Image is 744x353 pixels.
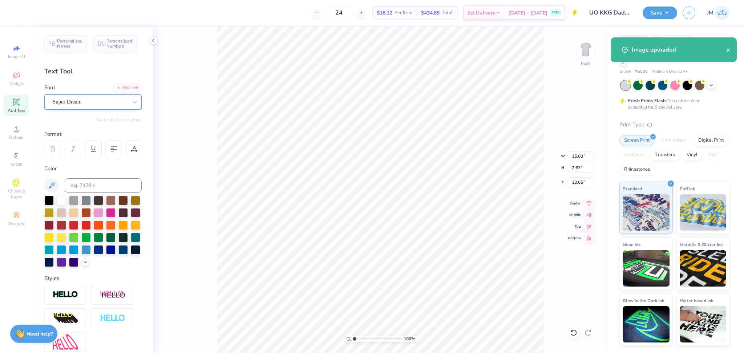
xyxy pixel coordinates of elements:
span: Center [568,201,581,206]
img: Standard [623,194,670,231]
img: Shadow [100,290,125,299]
img: Puff Ink [680,194,727,231]
div: Styles [44,274,142,283]
span: Minimum Order: 24 + [651,69,688,75]
span: Total [442,9,453,17]
img: Glow in the Dark Ink [623,306,670,342]
span: Puff Ink [680,185,695,192]
span: Gildan [619,69,631,75]
span: Bottom [568,236,581,241]
span: Personalized Names [57,38,83,49]
div: Screen Print [619,135,655,146]
span: $434.88 [421,9,440,17]
div: Add Font [113,84,142,92]
img: Negative Space [100,314,125,322]
input: e.g. 7428 c [65,178,142,193]
span: $18.12 [377,9,392,17]
span: FREE [552,10,559,15]
img: Back [578,42,593,57]
div: Back [581,60,590,67]
span: Est. Delivery [468,9,495,17]
span: Add Text [8,107,25,113]
div: Foil [704,150,721,161]
img: Water based Ink [680,306,727,342]
button: close [726,45,731,54]
div: Format [44,130,142,138]
span: Designs [8,81,24,86]
span: [DATE] - [DATE] [508,9,547,17]
div: Text Tool [44,66,142,76]
div: Vinyl [682,150,702,161]
div: Image uploaded [632,45,726,54]
div: Embroidery [657,135,691,146]
span: Glow in the Dark Ink [623,297,664,304]
div: Transfers [651,150,680,161]
span: Decorate [8,221,25,227]
button: Switch to Greek Letters [96,117,142,123]
strong: Fresh Prints Flash: [628,98,667,104]
span: Water based Ink [680,297,713,304]
div: Color [44,165,142,173]
input: Untitled Design [584,5,637,20]
span: Upload [9,134,24,140]
img: Free Distort [53,334,78,350]
span: Standard [623,185,642,192]
span: Personalized Numbers [106,38,132,49]
span: Image AI [8,54,25,60]
img: Neon Ink [623,250,670,287]
div: Rhinestones [619,164,655,175]
span: Clipart & logos [4,188,29,200]
img: Stroke [53,291,78,299]
span: Metallic & Glitter Ink [680,241,723,248]
div: This color can be expedited for 5 day delivery. [628,97,717,110]
span: Top [568,224,581,229]
img: Metallic & Glitter Ink [680,250,727,287]
input: – – [325,6,353,19]
div: Digital Print [694,135,729,146]
span: # G500 [635,69,648,75]
span: Neon Ink [623,241,640,248]
div: Print Type [619,121,729,129]
label: Font [44,84,55,92]
span: 100 % [404,336,415,342]
strong: Need help? [27,330,53,337]
img: 3d Illusion [53,313,78,324]
span: Per Item [395,9,412,17]
span: Greek [11,161,22,167]
div: Applique [619,150,648,161]
span: Middle [568,212,581,218]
